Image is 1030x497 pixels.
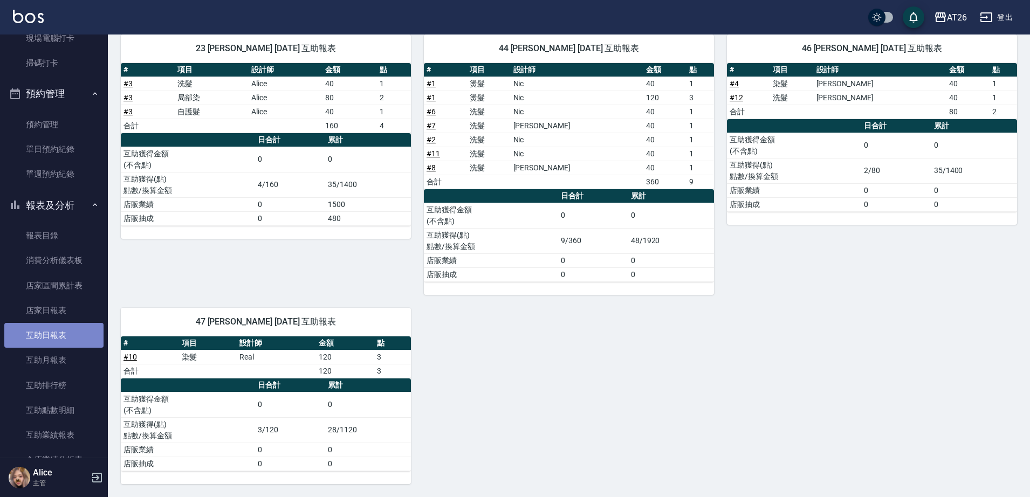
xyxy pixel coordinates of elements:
td: 互助獲得金額 (不含點) [727,133,861,158]
td: Nic [511,77,643,91]
table: a dense table [121,336,411,378]
th: 點 [990,63,1017,77]
a: #8 [427,163,436,172]
th: 日合計 [558,189,628,203]
td: [PERSON_NAME] [511,161,643,175]
td: 0 [558,253,628,267]
a: #3 [123,107,133,116]
table: a dense table [727,63,1017,119]
td: [PERSON_NAME] [814,91,946,105]
td: Nic [511,105,643,119]
a: 互助月報表 [4,348,104,372]
th: 累計 [325,133,411,147]
h5: Alice [33,467,88,478]
td: 店販抽成 [121,211,255,225]
th: 日合計 [861,119,931,133]
span: 23 [PERSON_NAME] [DATE] 互助報表 [134,43,398,54]
td: 0 [558,203,628,228]
th: 設計師 [814,63,946,77]
td: 互助獲得金額 (不含點) [121,147,255,172]
th: 累計 [325,378,411,392]
td: 40 [322,77,376,91]
td: 40 [643,133,686,147]
button: 報表及分析 [4,191,104,219]
a: 互助點數明細 [4,398,104,423]
td: 店販抽成 [727,197,861,211]
td: 店販業績 [121,443,255,457]
td: 店販業績 [424,253,558,267]
td: Nic [511,133,643,147]
a: #4 [730,79,739,88]
td: 40 [643,77,686,91]
td: 0 [255,457,325,471]
td: 店販業績 [121,197,255,211]
td: 0 [325,457,411,471]
td: 1 [686,133,714,147]
td: 40 [643,147,686,161]
th: 設計師 [249,63,322,77]
td: 480 [325,211,411,225]
td: 互助獲得金額 (不含點) [121,392,255,417]
td: 1 [686,161,714,175]
th: 設計師 [237,336,316,350]
a: 預約管理 [4,112,104,137]
td: Alice [249,91,322,105]
a: 掃碼打卡 [4,51,104,75]
td: 2 [990,105,1017,119]
button: 預約管理 [4,80,104,108]
table: a dense table [424,63,714,189]
td: 9/360 [558,228,628,253]
td: 合計 [424,175,467,189]
td: 1 [686,77,714,91]
div: AT26 [947,11,967,24]
td: 1 [686,147,714,161]
td: 0 [255,392,325,417]
th: 金額 [946,63,990,77]
td: 1 [377,77,411,91]
td: 35/1400 [931,158,1017,183]
td: 1 [990,77,1017,91]
td: 1 [377,105,411,119]
td: 染髮 [179,350,237,364]
th: 累計 [931,119,1017,133]
td: 合計 [121,364,179,378]
td: 0 [325,147,411,172]
td: [PERSON_NAME] [814,77,946,91]
th: 項目 [179,336,237,350]
th: 點 [377,63,411,77]
a: 互助排行榜 [4,373,104,398]
th: 點 [374,336,411,350]
td: Nic [511,147,643,161]
td: 1 [990,91,1017,105]
td: 2 [377,91,411,105]
td: 1 [686,105,714,119]
td: 4 [377,119,411,133]
th: 項目 [770,63,813,77]
button: AT26 [930,6,971,29]
td: 洗髮 [467,105,510,119]
td: 互助獲得(點) 點數/換算金額 [121,417,255,443]
td: 1 [686,119,714,133]
a: 單週預約紀錄 [4,162,104,187]
td: 0 [931,183,1017,197]
a: #6 [427,107,436,116]
td: 洗髮 [467,119,510,133]
a: #10 [123,353,137,361]
img: Person [9,467,30,488]
td: Nic [511,91,643,105]
a: #1 [427,93,436,102]
td: 1500 [325,197,411,211]
td: 0 [558,267,628,281]
table: a dense table [727,119,1017,212]
table: a dense table [121,63,411,133]
th: # [121,336,179,350]
td: 店販抽成 [121,457,255,471]
a: 報表目錄 [4,223,104,248]
td: 120 [316,350,374,364]
td: 35/1400 [325,172,411,197]
td: 120 [643,91,686,105]
td: 洗髮 [467,147,510,161]
td: 互助獲得(點) 點數/換算金額 [424,228,558,253]
td: 40 [643,119,686,133]
td: 0 [255,443,325,457]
